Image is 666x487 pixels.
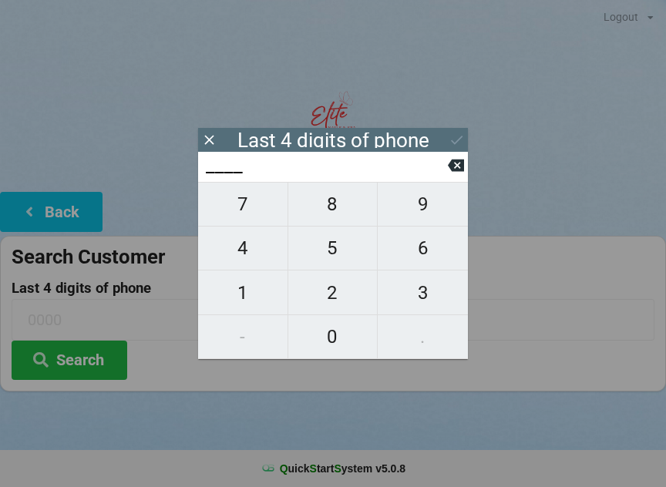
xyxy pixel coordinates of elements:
button: 6 [378,227,468,270]
button: 9 [378,182,468,227]
span: 7 [198,188,288,220]
span: 2 [288,277,378,309]
span: 8 [288,188,378,220]
span: 1 [198,277,288,309]
span: 4 [198,232,288,264]
button: 3 [378,270,468,314]
button: 1 [198,270,288,314]
button: 7 [198,182,288,227]
button: 4 [198,227,288,270]
div: Last 4 digits of phone [237,133,429,148]
button: 0 [288,315,378,359]
span: 5 [288,232,378,264]
button: 8 [288,182,378,227]
button: 5 [288,227,378,270]
span: 9 [378,188,468,220]
button: 2 [288,270,378,314]
span: 3 [378,277,468,309]
span: 0 [288,321,378,353]
span: 6 [378,232,468,264]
